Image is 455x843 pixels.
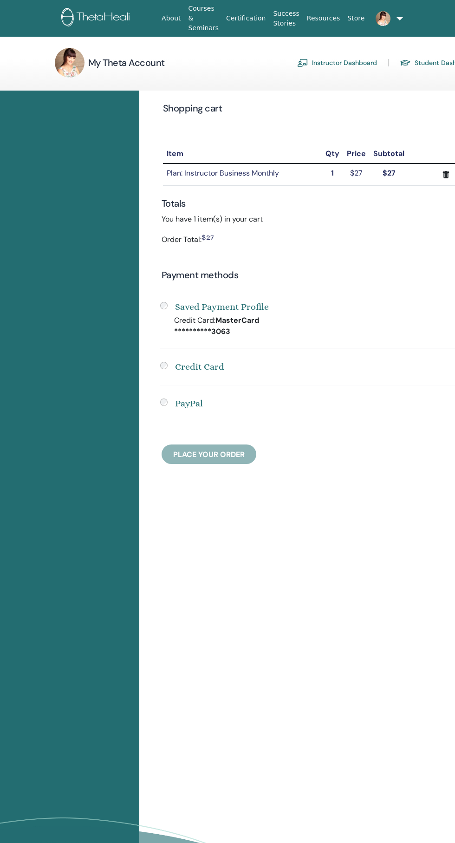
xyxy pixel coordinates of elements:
a: Certification [222,10,269,27]
a: Store [344,10,368,27]
img: logo.png [61,8,149,29]
div: $27 [201,232,214,242]
td: $27 [343,163,370,185]
th: Subtotal [370,144,408,163]
h3: My Theta Account [88,56,164,69]
img: chalkboard-teacher.svg [297,59,308,67]
th: Item [163,144,322,163]
img: default.jpg [376,11,390,26]
h4: PayPal [175,397,203,411]
a: About [158,10,184,27]
div: Order Total: [162,232,201,246]
strong: $27 [383,168,396,178]
h4: Credit Card [175,360,224,374]
a: Success Stories [269,5,303,32]
a: Instructor Dashboard [297,55,377,70]
img: default.jpg [55,48,84,78]
a: Resources [303,10,344,27]
h4: Saved Payment Profile [175,300,269,314]
th: Price [343,144,370,163]
div: Credit Card: [167,315,323,337]
td: Plan: Instructor Business Monthly [163,163,322,185]
img: graduation-cap.svg [400,59,411,67]
strong: 1 [331,168,334,178]
th: Qty [322,144,343,163]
